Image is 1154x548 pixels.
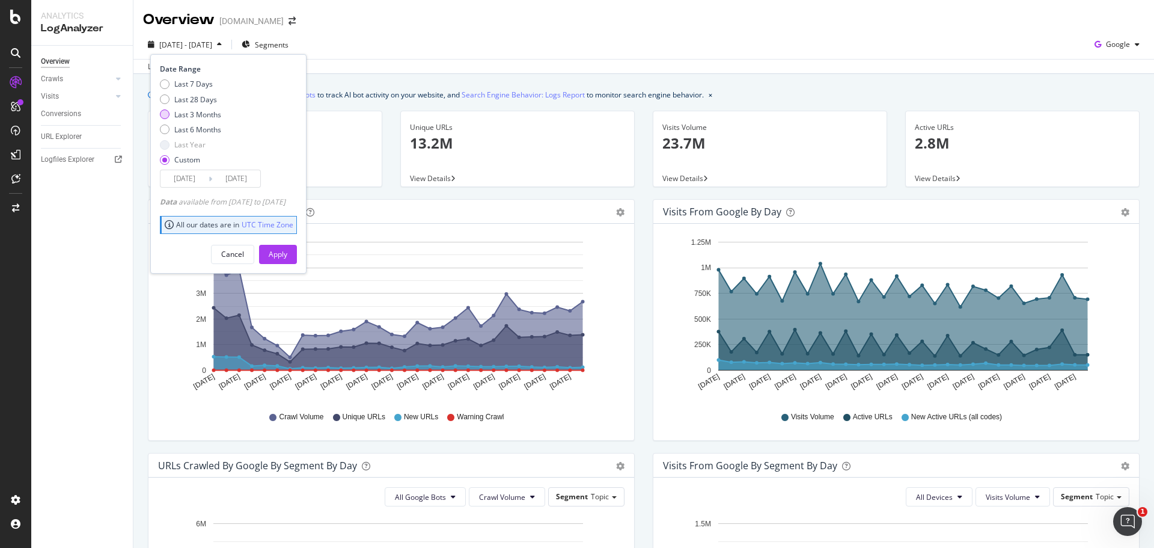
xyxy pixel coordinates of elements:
div: [DOMAIN_NAME] [219,15,284,27]
div: Last 3 Months [174,109,221,120]
span: [DATE] - [DATE] [159,40,212,50]
span: View Details [915,173,956,183]
span: Google [1106,39,1130,49]
div: Conversions [41,108,81,120]
p: 23.7M [662,133,878,153]
div: gear [1121,208,1129,217]
div: Last 7 Days [160,79,221,89]
text: [DATE] [1028,372,1052,391]
button: Cancel [211,245,254,264]
div: Custom [174,155,200,165]
text: 1.5M [695,520,711,528]
span: New Active URLs (all codes) [911,412,1002,422]
text: [DATE] [421,372,445,391]
p: 13.2M [410,133,625,153]
button: All Devices [906,487,972,506]
text: [DATE] [498,372,522,391]
text: [DATE] [447,372,471,391]
text: [DATE] [875,372,899,391]
a: Crawls [41,73,112,85]
a: Conversions [41,108,124,120]
text: [DATE] [977,372,1001,391]
text: [DATE] [548,372,572,391]
a: Visits [41,90,112,103]
button: close banner [706,86,715,103]
text: [DATE] [370,372,394,391]
span: Active URLs [853,412,893,422]
div: Visits from Google By Segment By Day [663,460,837,472]
text: [DATE] [900,372,924,391]
text: [DATE] [344,372,368,391]
div: Logfiles Explorer [41,153,94,166]
div: Custom [160,155,221,165]
div: All our dates are in [165,220,293,230]
button: Apply [259,245,297,264]
text: 1M [196,340,206,349]
text: 6M [196,520,206,528]
span: 1 [1138,507,1147,517]
input: End Date [212,170,260,187]
span: Topic [1096,491,1114,502]
text: [DATE] [951,372,975,391]
text: [DATE] [319,372,343,391]
text: [DATE] [395,372,420,391]
text: [DATE] [748,372,772,391]
div: Last 28 Days [174,94,217,105]
text: 0 [707,366,711,375]
div: Visits [41,90,59,103]
input: Start Date [160,170,209,187]
svg: A chart. [663,233,1125,401]
span: Crawl Volume [279,412,323,422]
div: gear [616,462,624,470]
span: Segment [1061,491,1093,502]
button: Segments [237,35,293,54]
div: Visits from Google by day [663,206,781,218]
div: A chart. [158,233,620,401]
a: Search Engine Behavior: Logs Report [462,88,585,101]
text: [DATE] [697,372,721,391]
div: Active URLs [915,122,1130,133]
text: [DATE] [824,372,848,391]
div: Last 6 Months [174,125,221,135]
div: Last 3 Months [160,109,221,120]
button: [DATE] - [DATE] [143,35,227,54]
span: Data [160,197,179,207]
div: gear [1121,462,1129,470]
text: [DATE] [268,372,292,391]
div: available from [DATE] to [DATE] [160,197,285,207]
div: URLs Crawled by Google By Segment By Day [158,460,357,472]
a: URL Explorer [41,131,124,143]
div: gear [616,208,624,217]
div: Visits Volume [662,122,878,133]
text: 250K [694,340,711,349]
button: All Google Bots [385,487,466,506]
div: Overview [143,10,215,30]
text: [DATE] [773,372,797,391]
span: Visits Volume [791,412,834,422]
div: Overview [41,55,70,68]
text: [DATE] [523,372,547,391]
button: Google [1090,35,1144,54]
div: Last 6 Months [160,125,221,135]
span: Segment [556,491,588,502]
text: [DATE] [722,372,746,391]
text: 0 [202,366,206,375]
text: [DATE] [472,372,496,391]
text: [DATE] [926,372,950,391]
span: Crawl Volume [479,492,525,502]
span: All Devices [916,492,953,502]
button: Crawl Volume [469,487,545,506]
text: [DATE] [799,372,823,391]
span: All Google Bots [395,492,446,502]
span: View Details [662,173,703,183]
text: 500K [694,315,711,324]
text: [DATE] [1053,372,1077,391]
div: Last 28 Days [160,94,221,105]
div: LogAnalyzer [41,22,123,35]
text: 750K [694,289,711,298]
span: Warning Crawl [457,412,504,422]
text: [DATE] [192,372,216,391]
span: New URLs [404,412,438,422]
div: Last Year [160,140,221,150]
